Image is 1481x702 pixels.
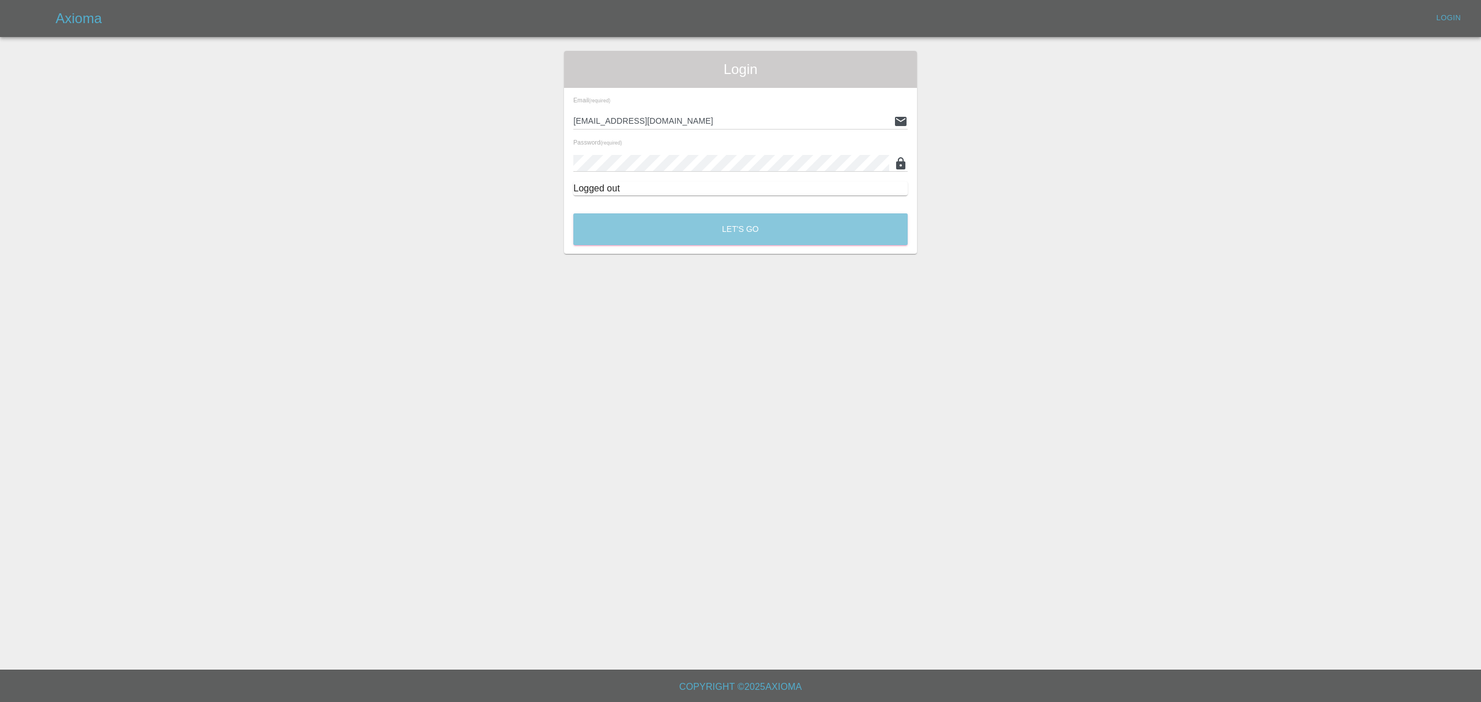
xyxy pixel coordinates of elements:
span: Login [573,60,908,79]
span: Email [573,97,610,104]
span: Password [573,139,622,146]
div: Logged out [573,182,908,195]
h6: Copyright © 2025 Axioma [9,679,1472,695]
button: Let's Go [573,213,908,245]
h5: Axioma [56,9,102,28]
small: (required) [600,141,622,146]
small: (required) [589,98,610,104]
a: Login [1430,9,1467,27]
